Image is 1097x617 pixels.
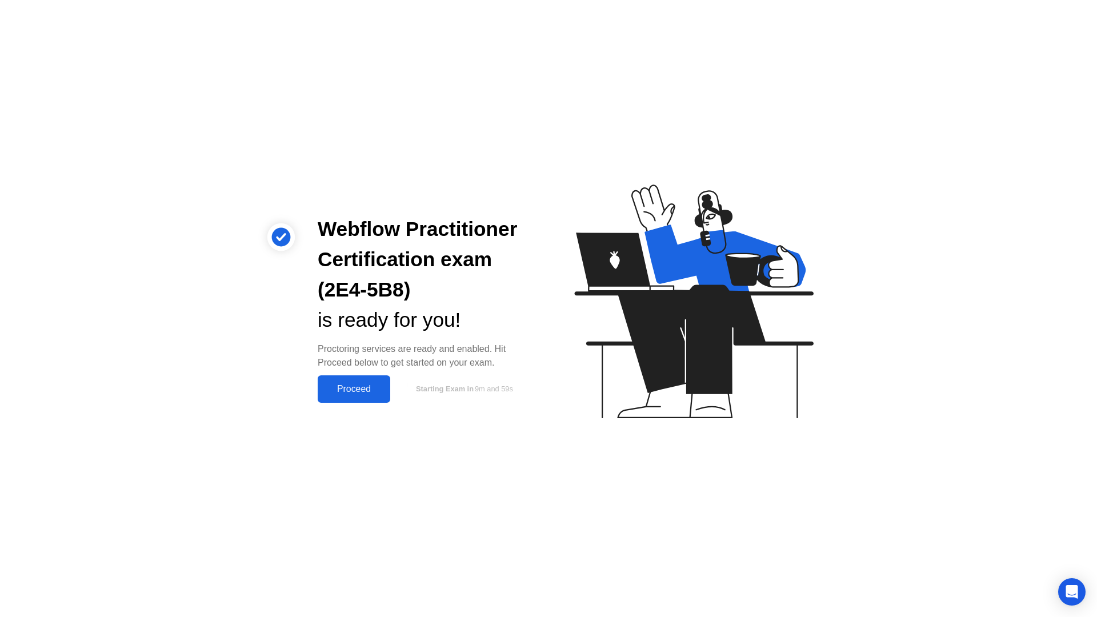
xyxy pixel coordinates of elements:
[318,342,530,370] div: Proctoring services are ready and enabled. Hit Proceed below to get started on your exam.
[318,214,530,305] div: Webflow Practitioner Certification exam (2E4-5B8)
[475,384,513,393] span: 9m and 59s
[318,305,530,335] div: is ready for you!
[321,384,387,394] div: Proceed
[318,375,390,403] button: Proceed
[1058,578,1086,606] div: Open Intercom Messenger
[396,378,530,400] button: Starting Exam in9m and 59s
